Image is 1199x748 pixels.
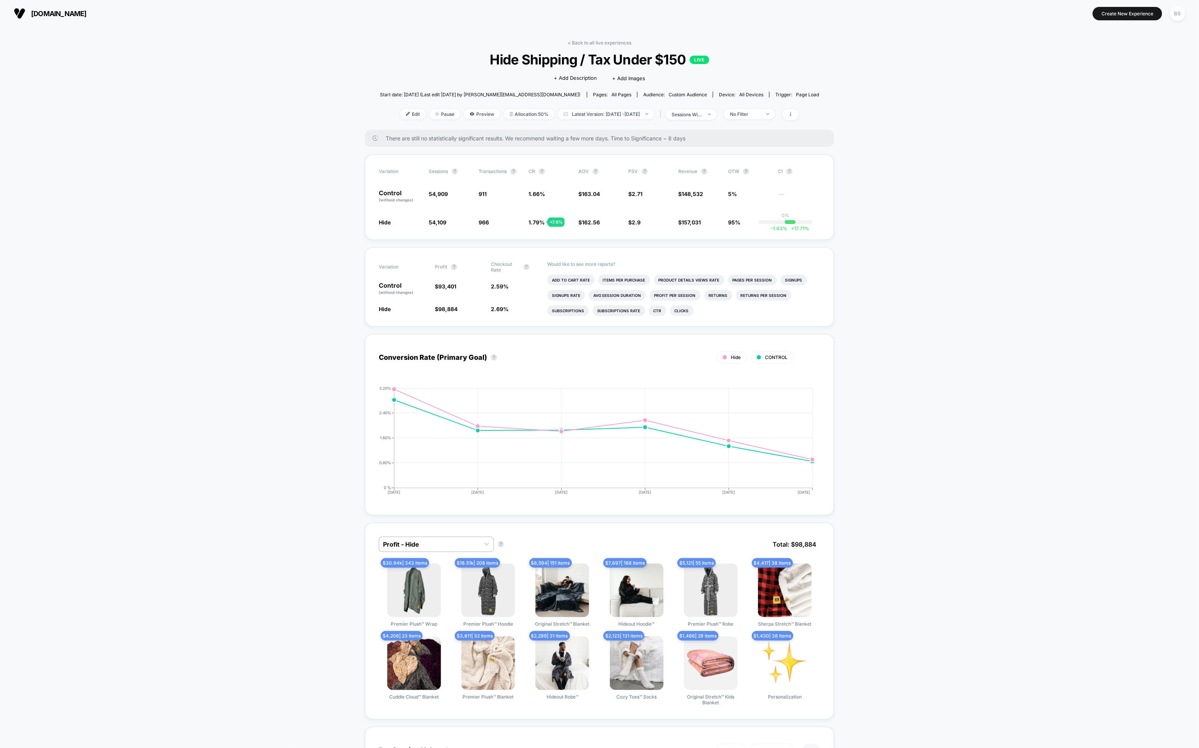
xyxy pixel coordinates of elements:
li: Subscriptions [547,305,589,316]
span: 54,909 [429,191,448,197]
span: Total: $ 98,884 [769,537,820,552]
img: Hideout Hoodie™ [610,563,664,617]
button: ? [524,264,530,270]
li: Subscriptions Rate [593,305,645,316]
span: Pause [429,109,460,119]
span: 2.9 [632,219,641,226]
img: end [708,114,711,115]
span: $ [628,219,641,226]
span: There are still no statistically significant results. We recommend waiting a few more days . Time... [386,135,819,142]
span: Custom Audience [669,92,707,97]
img: Premier Plush™ Hoodie [461,563,515,617]
span: $ 7,697 | 188 items [603,558,647,568]
span: --- [778,192,820,203]
tspan: [DATE] [639,490,652,494]
li: Profit Per Session [650,290,700,301]
img: Personalization [758,636,812,690]
span: Hide [379,306,391,312]
span: $ [578,219,600,226]
tspan: [DATE] [471,490,484,494]
button: Create New Experience [1093,7,1162,20]
button: ? [786,168,793,175]
li: Signups Rate [547,290,585,301]
span: $ 18.51k | 208 items [455,558,500,568]
span: 2.69 % [491,306,509,312]
img: Cozy Toes™ Socks [610,636,664,690]
span: $ [628,191,642,197]
img: end [435,112,439,116]
img: calendar [564,112,568,116]
img: Original Stretch™ Blanket [535,563,589,617]
span: Revenue [678,168,697,174]
span: 163.04 [582,191,600,197]
span: Cuddle Cloud™ Blanket [389,694,439,700]
span: 2.71 [632,191,642,197]
span: $ 1,486 | 29 items [677,631,718,641]
p: | [785,218,786,224]
span: Page Load [796,92,819,97]
p: LIVE [690,56,709,64]
span: CONTROL [765,354,788,360]
span: Allocation: 50% [504,109,554,119]
p: Would like to see more reports? [547,261,820,267]
li: Ctr [649,305,666,316]
span: Checkout Rate [491,261,520,273]
img: Visually logo [14,8,25,19]
button: ? [539,168,545,175]
span: $ 2,123 | 131 items [603,631,644,641]
span: $ [678,219,701,226]
tspan: [DATE] [798,490,810,494]
span: PSV [628,168,638,174]
span: Profit [435,264,447,270]
button: ? [491,354,497,361]
a: < Back to all live experiences [568,40,631,46]
span: 148,532 [682,191,703,197]
div: Pages: [593,92,631,97]
span: $ 4,417 | 38 items [752,558,793,568]
li: Pages Per Session [728,275,777,285]
img: Sherpa Stretch™ Blanket [758,563,812,617]
span: + [791,226,794,231]
button: ? [451,264,457,270]
span: Premier Plush™ Wrap [391,621,437,627]
span: Cozy Toes™ Socks [616,694,657,700]
button: ? [498,541,504,547]
span: -1.63 % [771,226,788,231]
p: 0% [782,213,789,218]
div: BS [1170,6,1185,21]
span: + Add Description [554,74,597,82]
span: Premier Plush™ Blanket [462,694,514,700]
span: 17.71 % [788,226,809,231]
span: Variation [379,261,421,273]
span: Device: [713,92,769,97]
span: $ 30.94k | 343 items [381,558,429,568]
div: + 7.6 % [548,217,565,227]
span: $ [678,191,703,197]
span: (without changes) [379,290,413,295]
span: $ [435,283,456,290]
span: Edit [400,109,426,119]
li: Avg Session Duration [589,290,646,301]
span: $ 2,299 | 31 items [529,631,570,641]
li: Returns [704,290,732,301]
span: Premier Plush™ Hoodie [463,621,513,627]
span: Sessions [429,168,448,174]
tspan: 0.80% [379,460,391,465]
img: Premier Plush™ Blanket [461,636,515,690]
span: 157,031 [682,219,701,226]
li: Signups [781,275,807,285]
button: ? [701,168,707,175]
span: Start date: [DATE] (Last edit [DATE] by [PERSON_NAME][EMAIL_ADDRESS][DOMAIN_NAME]) [380,92,580,97]
li: Clicks [670,305,694,316]
button: BS [1168,6,1187,21]
li: Product Details Views Rate [654,275,724,285]
button: ? [452,168,458,175]
img: Premier Plush™ Wrap [387,563,441,617]
tspan: 2.40% [379,410,391,415]
p: Control [379,282,427,295]
span: Hideout Hoodie™ [619,621,655,627]
img: end [646,113,648,115]
span: $ [578,191,600,197]
span: $ 5,121 | 55 items [677,558,716,568]
span: $ 8,594 | 151 items [529,558,572,568]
